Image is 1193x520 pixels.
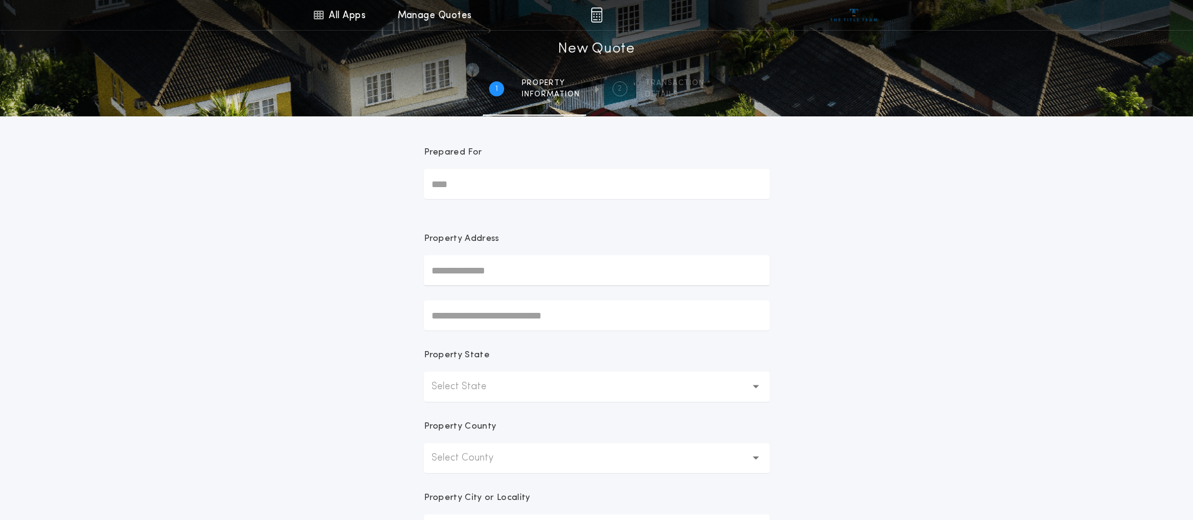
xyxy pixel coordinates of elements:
[424,146,482,159] p: Prepared For
[495,84,498,94] h2: 1
[424,372,770,402] button: Select State
[522,89,580,99] span: information
[424,169,770,199] input: Prepared For
[522,78,580,88] span: Property
[830,9,877,21] img: vs-icon
[431,451,514,466] p: Select County
[424,492,530,504] p: Property City or Locality
[424,421,497,433] p: Property County
[645,78,705,88] span: Transaction
[645,89,705,99] span: details
[558,39,634,59] h1: New Quote
[424,233,770,245] p: Property Address
[424,349,490,362] p: Property State
[424,443,770,473] button: Select County
[431,379,507,394] p: Select State
[591,8,602,23] img: img
[617,84,622,94] h2: 2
